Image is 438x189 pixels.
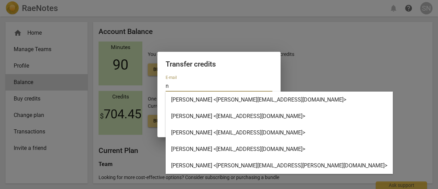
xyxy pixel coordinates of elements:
[171,146,305,152] strong: [PERSON_NAME] <[EMAIL_ADDRESS][DOMAIN_NAME]>
[171,162,387,169] strong: [PERSON_NAME] <[PERSON_NAME][EMAIL_ADDRESS][PERSON_NAME][DOMAIN_NAME]>
[166,60,272,69] h2: Transfer credits
[171,113,305,119] strong: [PERSON_NAME] <[EMAIL_ADDRESS][DOMAIN_NAME]>
[171,129,305,136] strong: [PERSON_NAME] <[EMAIL_ADDRESS][DOMAIN_NAME]>
[166,81,272,92] input: Start typing to see a suggestion list
[171,96,346,103] strong: [PERSON_NAME] <[PERSON_NAME][EMAIL_ADDRESS][DOMAIN_NAME]>
[166,76,177,80] label: E-mail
